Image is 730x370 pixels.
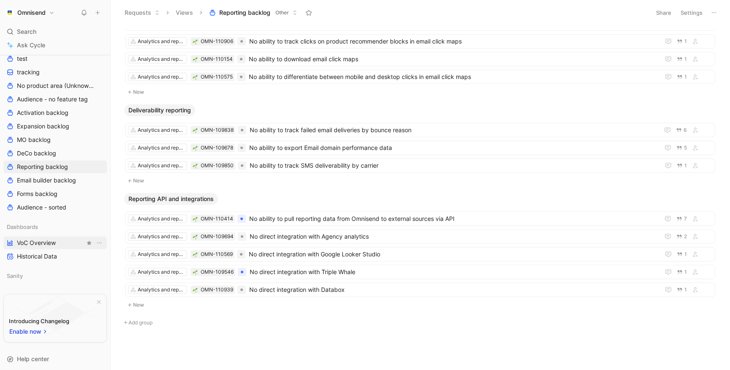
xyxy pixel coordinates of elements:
button: 🌱 [192,127,198,133]
img: 🌱 [193,252,198,257]
button: View actions [95,239,104,247]
button: OmnisendOmnisend [3,7,57,19]
button: Enable now [9,326,49,337]
img: 🌱 [193,75,198,80]
div: Analytics and reports [138,73,185,81]
span: No ability to download email click maps [249,54,656,64]
span: 1 [684,39,687,44]
a: Expansion backlog [3,120,107,133]
div: OthertesttrackingNo product area (Unknowns)Audience - no feature tagActivation backlogExpansion b... [3,36,107,214]
span: No direct integration with Triple Whale [250,267,656,277]
button: 6 [674,125,689,135]
a: Email builder backlog [3,174,107,187]
span: Deliverability reporting [128,106,191,114]
button: 1 [675,161,689,170]
a: Analytics and reports🌱OMN-110906No ability to track clicks on product recommender blocks in email... [125,34,715,49]
div: 🌱 [192,56,198,62]
a: Forms backlog [3,188,107,200]
a: Reporting backlog [3,161,107,173]
a: Analytics and reports🌱OMN-109546No direct integration with Triple Whale1 [125,265,715,279]
button: Settings [677,7,706,19]
img: 🌱 [193,270,198,275]
span: Other [275,8,289,17]
button: 🌱 [192,234,198,239]
div: Analytics and reports [138,126,185,134]
a: Ask Cycle [3,39,107,52]
span: 5 [684,145,687,150]
span: Reporting backlog [17,163,68,171]
button: Requests [121,6,163,19]
div: Analytics and reports [138,37,185,46]
button: New [124,300,716,310]
a: Activation backlog [3,106,107,119]
span: Audience - no feature tag [17,95,88,103]
button: 5 [675,143,689,152]
div: Analytics and reports [138,55,185,63]
button: 1 [675,37,689,46]
span: 2 [684,234,687,239]
button: Add group [121,318,719,328]
span: No ability to pull reporting data from Omnisend to external sources via API [249,214,656,224]
div: Dashboards [3,220,107,233]
span: Help center [17,355,49,362]
span: 7 [684,216,687,221]
img: 🌱 [193,146,198,151]
a: Analytics and reports🌱OMN-110575No ability to differentiate between mobile and desktop clicks in ... [125,70,715,84]
a: Analytics and reports🌱OMN-110569No direct integration with Google Looker Studio1 [125,247,715,261]
img: 🌱 [193,39,198,44]
span: 1 [684,269,687,275]
button: New [124,87,716,97]
button: Reporting backlogOther [205,6,301,19]
div: OMN-109546 [201,268,234,276]
div: DashboardsVoC OverviewView actionsHistorical Data [3,220,107,263]
a: test [3,52,107,65]
div: OMN-109678 [201,144,233,152]
div: Analytics and reports [138,215,185,223]
span: VoC Overview [17,239,56,247]
span: Reporting backlog [219,8,270,17]
span: tracking [17,68,40,76]
button: 🌱 [192,216,198,222]
div: Search [3,25,107,38]
span: No ability to track failed email deliveries by bounce reason [250,125,656,135]
a: Analytics and reports🌱OMN-109838No ability to track failed email deliveries by bounce reason6 [125,123,715,137]
div: OMN-110154 [201,55,233,63]
button: 🌱 [192,287,198,293]
img: 🌱 [193,128,198,133]
span: Reporting API and integrations [128,195,214,203]
div: Analytics and reports [138,286,185,294]
button: 🌱 [192,74,198,80]
button: Views [172,6,197,19]
button: 1 [675,250,689,259]
button: 1 [675,54,689,64]
a: DeCo backlog [3,147,107,160]
span: Activation backlog [17,109,68,117]
img: 🌱 [193,57,198,62]
span: Ask Cycle [17,40,45,50]
div: OMN-110414 [201,215,233,223]
a: Analytics and reports🌱OMN-110154No ability to download email click maps1 [125,52,715,66]
div: Analytics and reports [138,268,185,276]
div: OMN-110939 [201,286,233,294]
img: 🌱 [193,234,198,239]
div: OMN-110569 [201,250,233,258]
div: 🌱 [192,269,198,275]
button: Share [652,7,675,19]
span: Audience - sorted [17,203,66,212]
img: bg-BLZuj68n.svg [16,294,95,337]
div: Help center [3,353,107,365]
a: Analytics and reports🌱OMN-110939No direct integration with Databox1 [125,283,715,297]
a: Audience - no feature tag [3,93,107,106]
button: 1 [675,285,689,294]
span: No ability to differentiate between mobile and desktop clicks in email click maps [249,72,656,82]
button: 🌱 [192,145,198,151]
span: No direct integration with Databox [249,285,656,295]
div: Analytics and reports [138,144,185,152]
a: Analytics and reports🌱OMN-109694No direct integration with Agency analytics2 [125,229,715,244]
button: 1 [675,72,689,82]
button: 2 [675,232,689,241]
